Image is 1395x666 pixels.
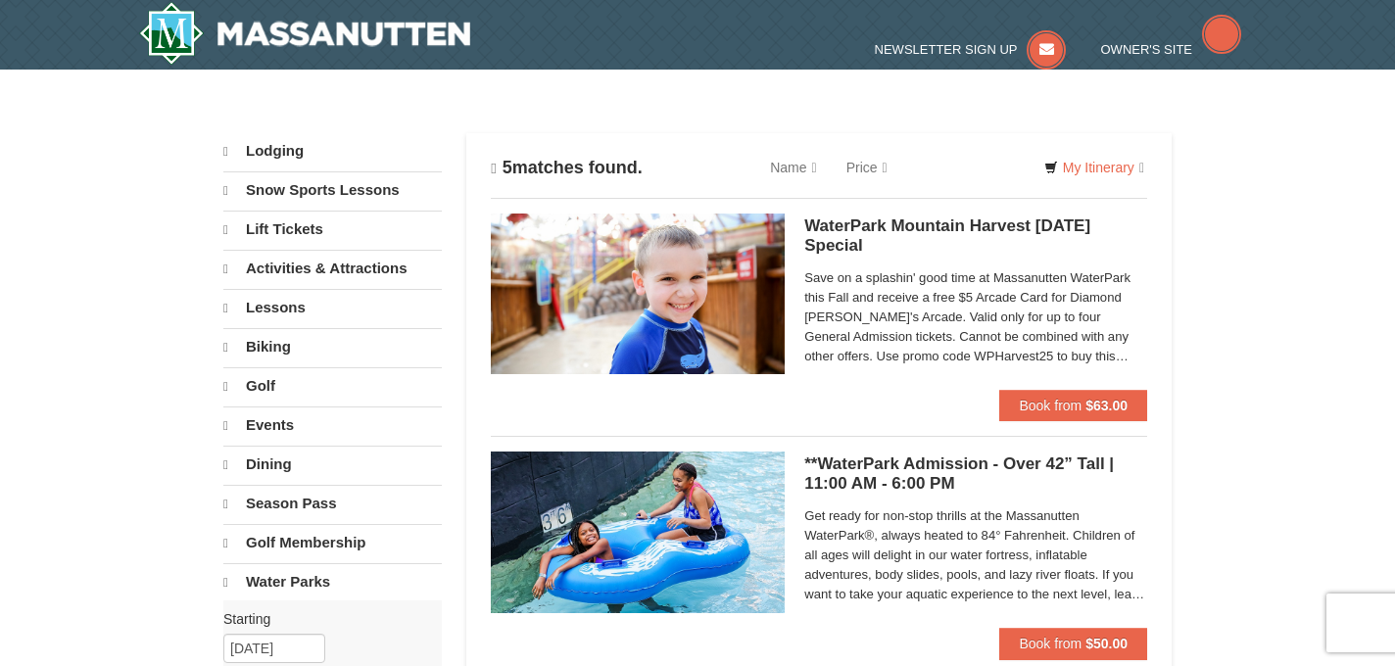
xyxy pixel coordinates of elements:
span: Newsletter Sign Up [875,42,1018,57]
strong: $50.00 [1085,636,1128,651]
a: Massanutten Resort [139,2,470,65]
a: Golf [223,367,442,404]
span: Get ready for non-stop thrills at the Massanutten WaterPark®, always heated to 84° Fahrenheit. Ch... [804,506,1147,604]
a: Lessons [223,289,442,326]
h5: WaterPark Mountain Harvest [DATE] Special [804,216,1147,256]
a: Activities & Attractions [223,250,442,287]
img: Massanutten Resort Logo [139,2,470,65]
a: Biking [223,328,442,365]
a: Events [223,406,442,444]
button: Book from $63.00 [999,390,1147,421]
label: Starting [223,609,427,629]
span: Book from [1019,398,1082,413]
h5: **WaterPark Admission - Over 42” Tall | 11:00 AM - 6:00 PM [804,454,1147,494]
a: Price [832,148,902,187]
a: Water Parks [223,563,442,600]
a: Owner's Site [1101,42,1242,57]
span: Book from [1019,636,1082,651]
span: Save on a splashin' good time at Massanutten WaterPark this Fall and receive a free $5 Arcade Car... [804,268,1147,366]
a: Snow Sports Lessons [223,171,442,209]
a: My Itinerary [1032,153,1157,182]
a: Golf Membership [223,524,442,561]
img: 6619917-1412-d332ca3f.jpg [491,214,785,374]
a: Lodging [223,133,442,169]
a: Season Pass [223,485,442,522]
a: Dining [223,446,442,483]
button: Book from $50.00 [999,628,1147,659]
strong: $63.00 [1085,398,1128,413]
a: Name [755,148,831,187]
a: Newsletter Sign Up [875,42,1067,57]
a: Lift Tickets [223,211,442,248]
img: 6619917-726-5d57f225.jpg [491,452,785,612]
span: Owner's Site [1101,42,1193,57]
